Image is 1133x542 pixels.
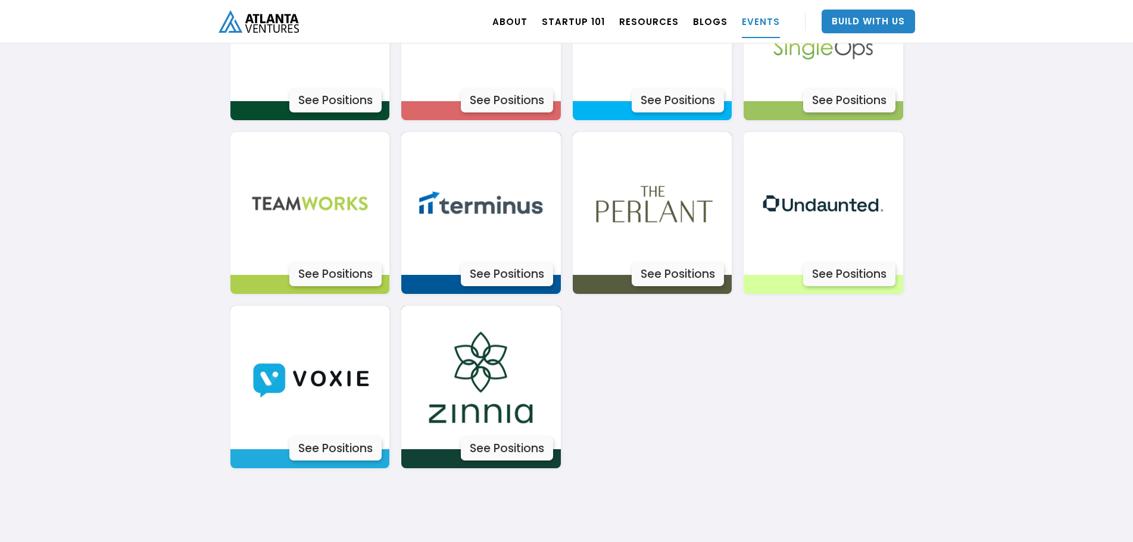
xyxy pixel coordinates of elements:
[693,5,728,38] a: BLOGS
[573,132,732,295] a: Actively LearnSee Positions
[744,132,903,295] a: Actively LearnSee Positions
[632,262,724,286] div: See Positions
[409,306,553,449] img: Actively Learn
[461,437,553,460] div: See Positions
[492,5,528,38] a: ABOUT
[742,5,780,38] a: EVENTS
[803,262,895,286] div: See Positions
[751,132,895,275] img: Actively Learn
[580,132,724,275] img: Actively Learn
[803,89,895,112] div: See Positions
[542,5,605,38] a: Startup 101
[632,89,724,112] div: See Positions
[238,132,382,275] img: Actively Learn
[461,262,553,286] div: See Positions
[401,306,561,468] a: Actively LearnSee Positions
[289,262,382,286] div: See Positions
[230,306,390,468] a: Actively LearnSee Positions
[409,132,553,275] img: Actively Learn
[461,89,553,112] div: See Positions
[238,306,382,449] img: Actively Learn
[230,132,390,295] a: Actively LearnSee Positions
[619,5,679,38] a: RESOURCES
[289,437,382,460] div: See Positions
[289,89,382,112] div: See Positions
[822,10,915,33] a: Build With Us
[401,132,561,295] a: Actively LearnSee Positions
